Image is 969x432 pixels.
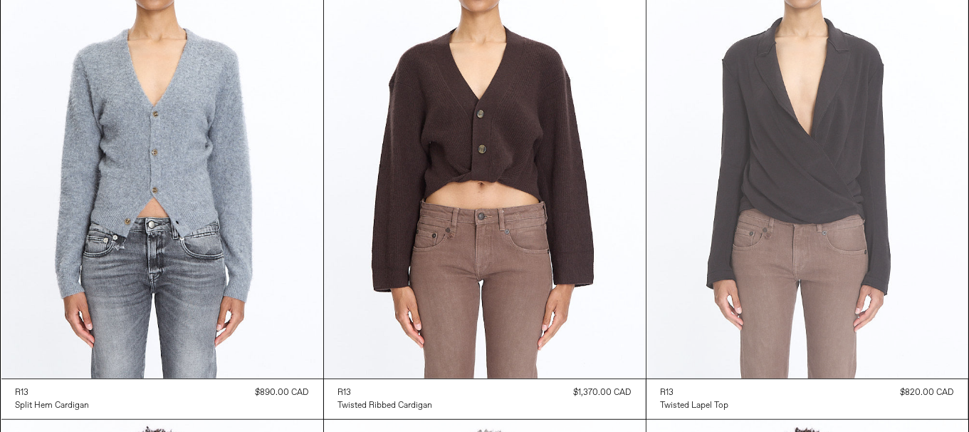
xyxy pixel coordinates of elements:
div: R13 [16,387,29,399]
div: R13 [338,387,352,399]
a: Twisted Lapel Top [661,399,729,412]
a: R13 [338,386,433,399]
a: Split Hem Cardigan [16,399,90,412]
div: Twisted Ribbed Cardigan [338,400,433,412]
span: $890.00 CAD [256,387,309,398]
span: $820.00 CAD [901,387,954,398]
a: R13 [16,386,90,399]
div: Twisted Lapel Top [661,400,729,412]
span: $1,370.00 CAD [574,387,632,398]
div: Split Hem Cardigan [16,400,90,412]
a: R13 [661,386,729,399]
div: R13 [661,387,674,399]
a: Twisted Ribbed Cardigan [338,399,433,412]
